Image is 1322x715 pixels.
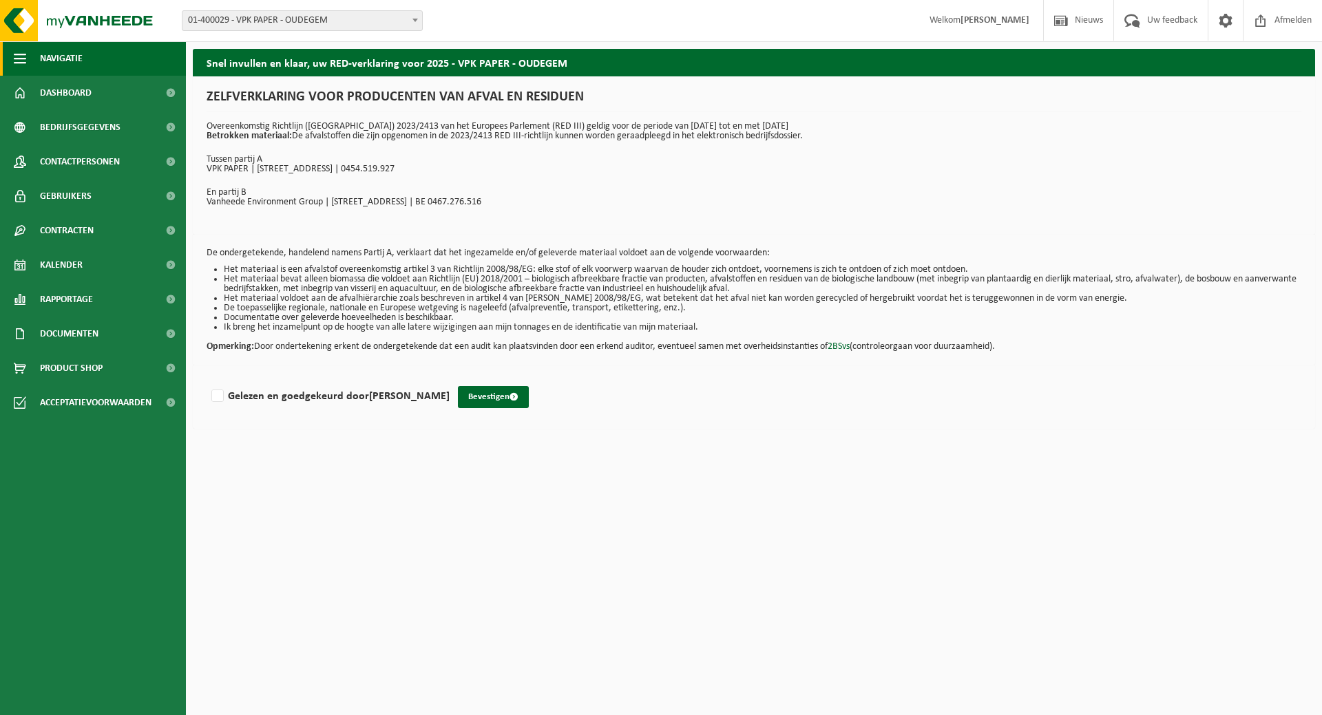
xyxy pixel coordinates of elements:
p: Tussen partij A [207,155,1301,164]
a: 2BSvs [828,341,850,352]
li: Documentatie over geleverde hoeveelheden is beschikbaar. [224,313,1301,323]
span: 01-400029 - VPK PAPER - OUDEGEM [182,11,422,30]
strong: [PERSON_NAME] [369,391,450,402]
li: De toepasselijke regionale, nationale en Europese wetgeving is nageleefd (afvalpreventie, transpo... [224,303,1301,313]
strong: Opmerking: [207,341,254,352]
button: Bevestigen [458,386,529,408]
h2: Snel invullen en klaar, uw RED-verklaring voor 2025 - VPK PAPER - OUDEGEM [193,49,1315,76]
h1: ZELFVERKLARING VOOR PRODUCENTEN VAN AFVAL EN RESIDUEN [207,90,1301,111]
span: Contracten [40,213,94,248]
p: Vanheede Environment Group | [STREET_ADDRESS] | BE 0467.276.516 [207,198,1301,207]
span: Kalender [40,248,83,282]
p: Door ondertekening erkent de ondergetekende dat een audit kan plaatsvinden door een erkend audito... [207,332,1301,352]
span: 01-400029 - VPK PAPER - OUDEGEM [182,10,423,31]
label: Gelezen en goedgekeurd door [209,386,450,407]
span: Documenten [40,317,98,351]
span: Dashboard [40,76,92,110]
li: Ik breng het inzamelpunt op de hoogte van alle latere wijzigingen aan mijn tonnages en de identif... [224,323,1301,332]
li: Het materiaal is een afvalstof overeenkomstig artikel 3 van Richtlijn 2008/98/EG: elke stof of el... [224,265,1301,275]
span: Product Shop [40,351,103,385]
span: Bedrijfsgegevens [40,110,120,145]
li: Het materiaal voldoet aan de afvalhiërarchie zoals beschreven in artikel 4 van [PERSON_NAME] 2008... [224,294,1301,303]
p: En partij B [207,188,1301,198]
span: Rapportage [40,282,93,317]
li: Het materiaal bevat alleen biomassa die voldoet aan Richtlijn (EU) 2018/2001 – biologisch afbreek... [224,275,1301,294]
span: Navigatie [40,41,83,76]
p: VPK PAPER | [STREET_ADDRESS] | 0454.519.927 [207,164,1301,174]
p: Overeenkomstig Richtlijn ([GEOGRAPHIC_DATA]) 2023/2413 van het Europees Parlement (RED III) geldi... [207,122,1301,141]
strong: [PERSON_NAME] [961,15,1029,25]
p: De ondergetekende, handelend namens Partij A, verklaart dat het ingezamelde en/of geleverde mater... [207,248,1301,258]
span: Contactpersonen [40,145,120,179]
span: Gebruikers [40,179,92,213]
strong: Betrokken materiaal: [207,131,292,141]
span: Acceptatievoorwaarden [40,385,151,420]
